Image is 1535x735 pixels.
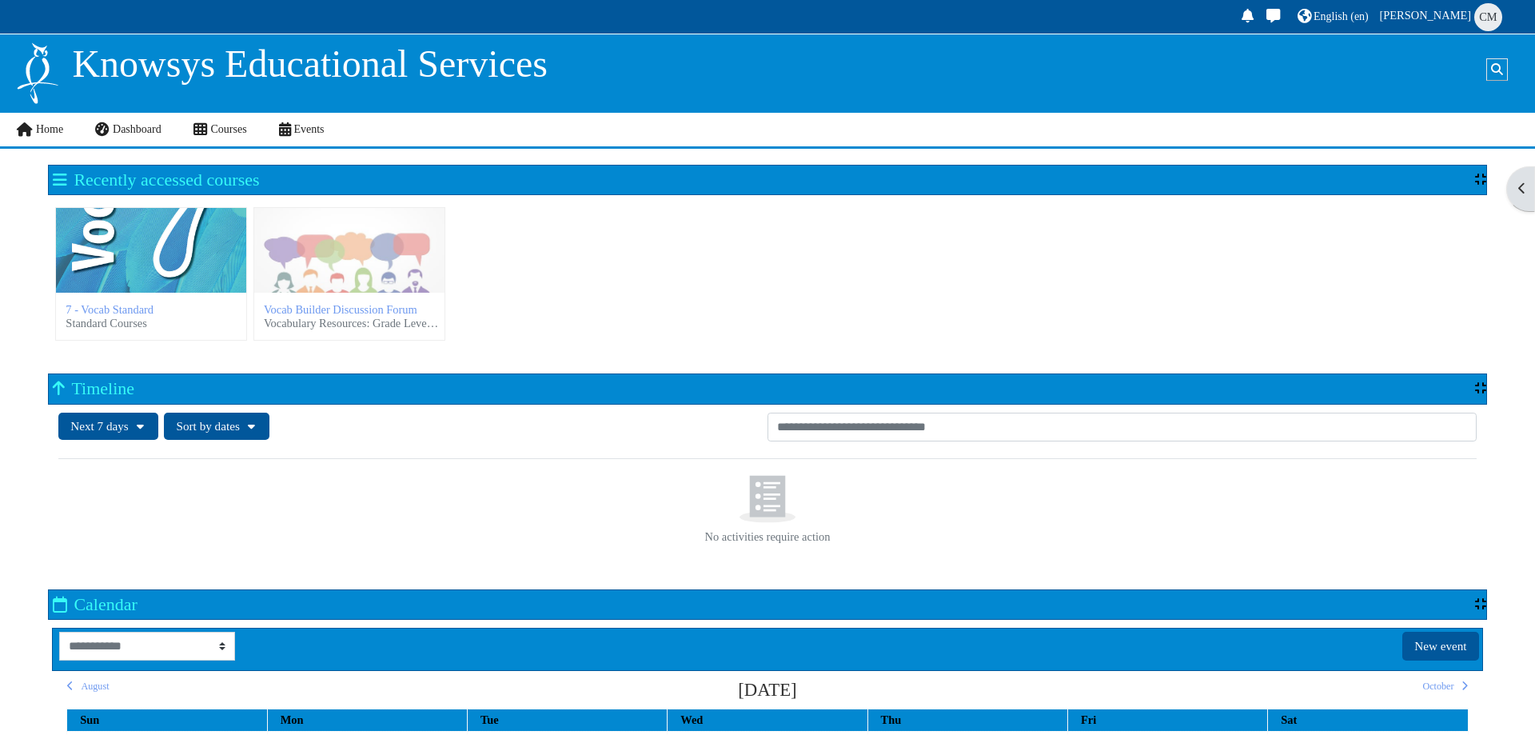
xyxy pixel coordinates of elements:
h4: [DATE] [417,679,1118,701]
span: Dashboard [113,123,161,135]
span: Sort by dates [177,419,240,433]
span: Events [293,123,324,135]
h2: Timeline [53,378,134,398]
div: Show / hide the block [1475,173,1486,186]
span: Sat [1281,713,1297,726]
span: October [1422,681,1453,692]
div: Show notification window with no new notifications [1237,5,1259,30]
span: English ‎(en)‎ [1314,10,1369,22]
span: Thu [881,713,902,726]
a: August [66,680,417,693]
a: October [1118,680,1468,693]
span: Next 7 days [70,419,129,433]
button: Filter timeline by date [58,413,158,441]
span: Wed [680,713,703,726]
button: New event [1402,632,1479,661]
a: User menu [1377,2,1507,32]
a: Dashboard [79,113,177,146]
a: 7 - Vocab Standard [66,303,153,316]
a: English ‎(en)‎ [1295,5,1371,30]
span: Courses [210,123,246,135]
span: Tue [480,713,499,726]
span: Fri [1081,713,1096,726]
span: [PERSON_NAME] [1379,9,1471,22]
div: Show / hide the block [1475,597,1486,610]
span: Home [36,123,63,135]
span: Standard Courses [66,317,146,330]
h2: Calendar [53,594,137,614]
h2: Recently accessed courses [53,170,259,190]
span: Sun [80,713,99,726]
i: Toggle messaging drawer [1265,9,1282,22]
a: Toggle messaging drawer There are 0 unread conversations [1262,5,1286,30]
span: Vocabulary Resources: Grade Level, PSAT, SAT [264,317,441,330]
div: Show / hide the block [1475,381,1486,394]
span: Mon [281,713,304,726]
p: Knowsys Educational Services [72,41,548,87]
nav: Site links [15,113,340,146]
button: Sort timeline items [164,413,269,441]
img: Logo [15,41,60,106]
a: Events [263,113,341,146]
p: No activities require action [52,530,1482,544]
a: Courses [177,113,263,146]
a: Vocab Builder Discussion Forum [264,303,417,316]
span: Cassandra Maldonado [1474,3,1502,31]
span: August [81,681,109,692]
